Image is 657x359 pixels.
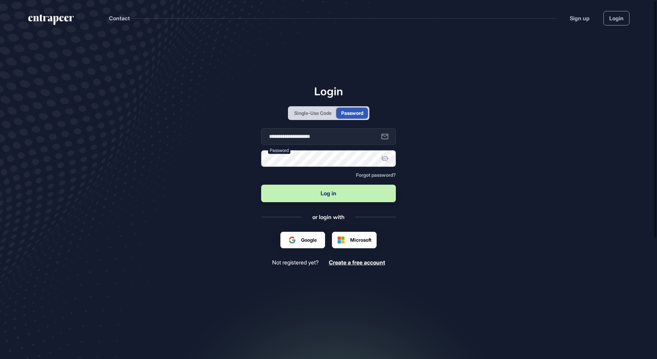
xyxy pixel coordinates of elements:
[350,236,371,243] span: Microsoft
[261,185,396,202] button: Log in
[27,14,75,28] a: entrapeer-logo
[109,14,130,23] button: Contact
[272,259,319,266] span: Not registered yet?
[603,11,630,25] a: Login
[294,109,332,117] div: Single-Use Code
[329,259,385,266] a: Create a free account
[356,172,396,178] a: Forgot password?
[570,14,590,22] a: Sign up
[268,146,290,154] label: Password
[341,109,363,117] div: Password
[261,85,396,98] h1: Login
[312,213,345,221] div: or login with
